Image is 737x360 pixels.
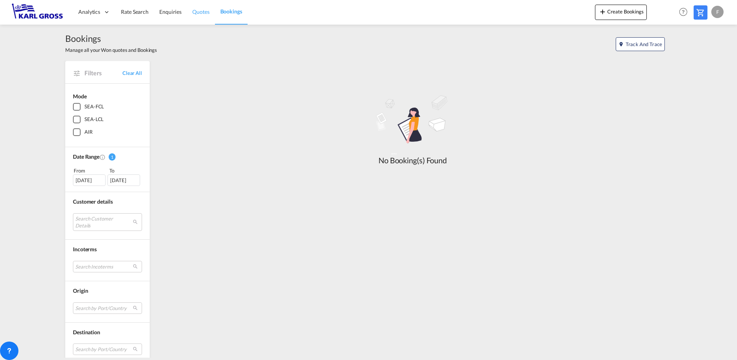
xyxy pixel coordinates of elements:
[84,128,93,136] div: AIR
[618,41,624,47] md-icon: icon-map-marker
[192,8,209,15] span: Quotes
[677,5,694,19] div: Help
[109,167,142,174] div: To
[73,287,142,295] div: Origin
[73,174,106,186] div: [DATE]
[84,69,122,77] span: Filters
[78,8,100,16] span: Analytics
[73,116,142,123] md-checkbox: SEA-LCL
[711,6,724,18] div: F
[355,91,470,155] md-icon: assets/icons/custom/empty_shipments.svg
[73,167,107,174] div: From
[598,7,607,16] md-icon: icon-plus 400-fg
[73,153,99,160] span: Date Range
[73,167,142,186] span: From To [DATE][DATE]
[109,153,116,161] span: 1
[65,32,157,45] span: Bookings
[595,5,647,20] button: icon-plus 400-fgCreate Bookings
[12,3,63,21] img: 3269c73066d711f095e541db4db89301.png
[73,93,87,100] span: Mode
[73,246,97,252] span: Incoterms
[107,174,140,186] div: [DATE]
[122,70,142,76] a: Clear All
[84,103,104,111] div: SEA-FCL
[121,8,149,15] span: Rate Search
[677,5,690,18] span: Help
[65,46,157,53] span: Manage all your Won quotes and Bookings
[159,8,182,15] span: Enquiries
[73,328,142,336] div: Destination
[99,154,106,160] md-icon: Created On
[355,155,470,166] div: No Booking(s) Found
[73,198,112,205] span: Customer details
[84,116,104,123] div: SEA-LCL
[73,128,142,136] md-checkbox: AIR
[73,103,142,111] md-checkbox: SEA-FCL
[73,198,142,206] div: Customer details
[616,37,665,51] button: icon-map-markerTrack and Trace
[73,329,100,335] span: Destination
[220,8,242,15] span: Bookings
[73,287,88,294] span: Origin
